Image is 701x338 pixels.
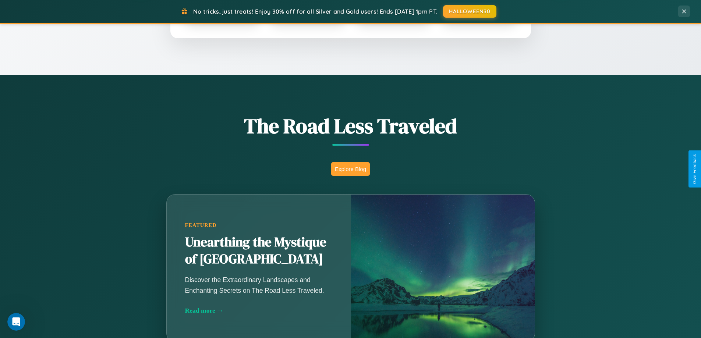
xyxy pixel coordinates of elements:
iframe: Intercom live chat [7,313,25,331]
div: Read more → [185,307,332,314]
h2: Unearthing the Mystique of [GEOGRAPHIC_DATA] [185,234,332,268]
h1: The Road Less Traveled [130,112,571,140]
div: Give Feedback [692,154,697,184]
p: Discover the Extraordinary Landscapes and Enchanting Secrets on The Road Less Traveled. [185,275,332,295]
button: HALLOWEEN30 [443,5,496,18]
span: No tricks, just treats! Enjoy 30% off for all Silver and Gold users! Ends [DATE] 1pm PT. [193,8,438,15]
button: Explore Blog [331,162,370,176]
div: Featured [185,222,332,228]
